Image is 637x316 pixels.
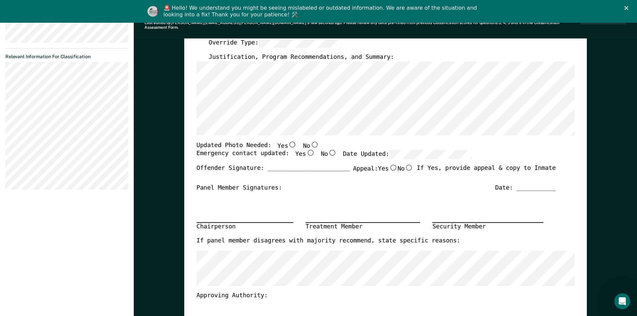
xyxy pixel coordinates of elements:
[343,150,471,159] label: Date Updated:
[432,222,543,231] div: Security Member
[389,150,471,159] input: Date Updated:
[258,39,341,48] input: Override Type:
[378,165,397,173] label: Yes
[288,141,297,147] input: Yes
[196,150,471,165] div: Emergency contact updated:
[389,165,397,171] input: Yes
[5,54,128,60] dt: Relevant Information For Classification
[328,150,336,156] input: No
[208,54,394,62] label: Justification, Program Recommendations, and Summary:
[405,165,413,171] input: No
[147,6,158,17] img: Profile image for Kim
[306,150,314,156] input: Yes
[196,292,555,300] div: Approving Authority:
[321,150,337,159] label: No
[196,237,460,245] label: If panel member disagrees with majority recommend, state specific reasons:
[208,39,341,48] label: Override Type:
[295,150,314,159] label: Yes
[305,222,420,231] div: Treatment Member
[307,20,342,25] span: a few seconds ago
[277,141,297,150] label: Yes
[303,141,319,150] label: No
[310,141,319,147] input: No
[353,165,413,179] label: Appeal:
[196,184,282,192] div: Panel Member Signatures:
[624,6,631,10] div: Close
[196,222,293,231] div: Chairperson
[614,293,630,309] iframe: Intercom live chat
[144,20,580,30] div: Last edited by [PERSON_NAME][EMAIL_ADDRESS][PERSON_NAME][DOMAIN_NAME] . Please review any data pr...
[196,165,555,184] div: Offender Signature: _______________________ If Yes, provide appeal & copy to Inmate
[164,5,479,18] div: 🚨 Hello! We understand you might be seeing mislabeled or outdated information. We are aware of th...
[196,141,319,150] div: Updated Photo Needed:
[397,165,413,173] label: No
[495,184,555,192] div: Date: ___________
